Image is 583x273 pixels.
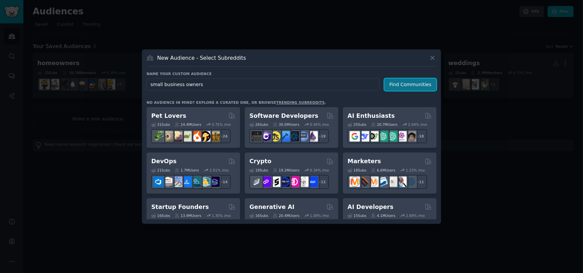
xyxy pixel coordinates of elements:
[249,168,268,173] div: 19 Sub s
[200,177,210,187] img: aws_cdk
[147,71,436,76] h3: Name your custom audience
[209,131,220,142] img: dogbreed
[310,168,329,173] div: 0.34 % /mo
[348,213,366,218] div: 15 Sub s
[371,168,395,173] div: 6.6M Users
[408,122,427,127] div: 2.04 % /mo
[249,203,295,211] h2: Generative AI
[273,213,299,218] div: 20.4M Users
[175,122,201,127] div: 24.4M Users
[384,78,436,91] button: Find Communities
[249,112,318,120] h2: Software Developers
[371,213,395,218] div: 4.1M Users
[153,131,164,142] img: herpetology
[396,177,407,187] img: MarketingResearch
[406,177,416,187] img: OnlineMarketing
[249,157,271,166] h2: Crypto
[261,177,271,187] img: 0xPolygon
[276,100,325,104] a: trending subreddits
[348,168,366,173] div: 18 Sub s
[413,129,427,143] div: + 18
[368,177,379,187] img: AskMarketing
[270,131,280,142] img: learnjavascript
[157,54,246,61] h3: New Audience - Select Subreddits
[289,131,299,142] img: reactnative
[348,122,366,127] div: 25 Sub s
[368,131,379,142] img: AItoolsCatalog
[350,177,360,187] img: content_marketing
[310,122,329,127] div: 0.40 % /mo
[298,131,309,142] img: AskComputerScience
[151,122,170,127] div: 31 Sub s
[151,112,186,120] h2: Pet Lovers
[151,168,170,173] div: 21 Sub s
[249,122,268,127] div: 26 Sub s
[212,122,231,127] div: 0.75 % /mo
[200,131,210,142] img: PetAdvice
[406,213,425,218] div: 2.69 % /mo
[406,131,416,142] img: ArtificalIntelligence
[249,213,268,218] div: 16 Sub s
[181,131,192,142] img: turtle
[212,213,231,218] div: 1.35 % /mo
[315,175,329,189] div: + 12
[273,168,299,173] div: 19.2M Users
[279,177,290,187] img: web3
[406,168,425,173] div: 1.23 % /mo
[273,122,299,127] div: 30.0M Users
[163,131,173,142] img: ballpython
[298,177,309,187] img: CryptoNews
[350,131,360,142] img: GoogleGeminiAI
[217,129,231,143] div: + 24
[251,131,262,142] img: software
[359,177,369,187] img: bigseo
[378,177,388,187] img: Emailmarketing
[175,213,201,218] div: 13.9M Users
[279,131,290,142] img: iOSProgramming
[147,100,326,105] div: No audience in mind? Explore a curated one, or browse .
[163,177,173,187] img: AWS_Certified_Experts
[359,131,369,142] img: DeepSeek
[261,131,271,142] img: csharp
[348,157,381,166] h2: Marketers
[378,131,388,142] img: chatgpt_promptDesign
[413,175,427,189] div: + 11
[270,177,280,187] img: ethstaker
[387,177,397,187] img: googleads
[151,203,209,211] h2: Startup Founders
[387,131,397,142] img: chatgpt_prompts_
[348,112,395,120] h2: AI Enthusiasts
[151,157,177,166] h2: DevOps
[172,131,182,142] img: leopardgeckos
[315,129,329,143] div: + 19
[209,177,220,187] img: PlatformEngineers
[175,168,199,173] div: 1.7M Users
[191,177,201,187] img: platformengineering
[151,213,170,218] div: 16 Sub s
[371,122,397,127] div: 20.7M Users
[308,177,318,187] img: defi_
[289,177,299,187] img: defiblockchain
[308,131,318,142] img: elixir
[172,177,182,187] img: Docker_DevOps
[153,177,164,187] img: azuredevops
[251,177,262,187] img: ethfinance
[348,203,393,211] h2: AI Developers
[181,177,192,187] img: DevOpsLinks
[310,213,329,218] div: 1.09 % /mo
[217,175,231,189] div: + 14
[191,131,201,142] img: cockatiel
[396,131,407,142] img: OpenAIDev
[210,168,229,173] div: 2.01 % /mo
[147,78,380,91] input: Pick a short name, like "Digital Marketers" or "Movie-Goers"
